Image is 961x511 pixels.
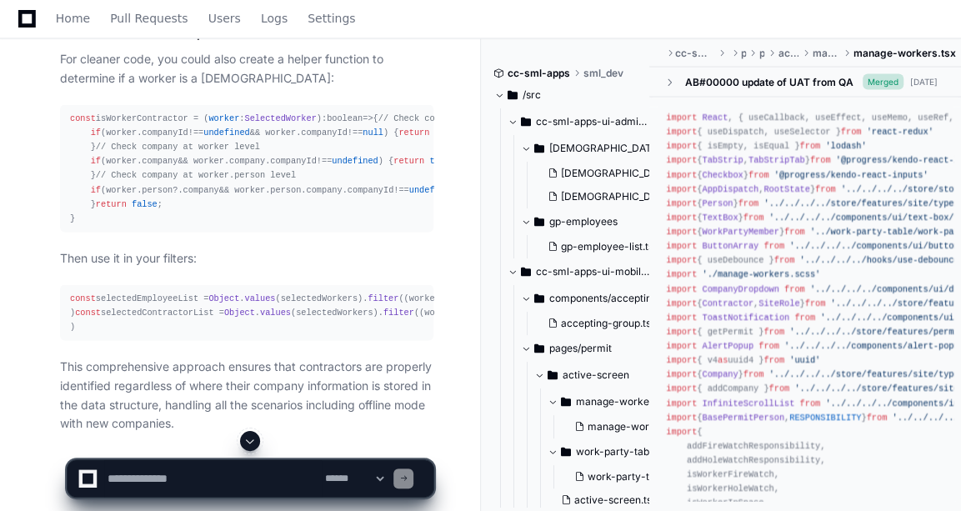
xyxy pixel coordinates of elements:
span: from [815,184,836,194]
span: pages [741,47,746,60]
span: pages/permit [549,342,612,355]
span: manage-workers.tsx [588,420,687,433]
button: gp-employee-list.tsx [541,235,659,258]
span: import [666,341,697,351]
span: cc-sml-apps-ui-admin/src/pages/user-administration [536,115,651,128]
span: import [666,113,697,123]
svg: Directory [521,112,531,132]
span: import [666,255,697,265]
span: companyId [142,128,188,138]
svg: Directory [561,392,571,412]
span: return [398,128,429,138]
span: import [666,298,697,308]
button: [DEMOGRAPHIC_DATA]-management/employees/[DEMOGRAPHIC_DATA]-employee-list [521,135,664,162]
span: import [666,127,697,137]
span: cc-sml-apps [508,67,570,80]
span: import [666,427,697,437]
span: import [666,284,697,294]
span: [DEMOGRAPHIC_DATA]-employee-list.tsx [561,190,759,203]
span: person [142,185,173,195]
svg: Directory [534,212,544,232]
button: cc-sml-apps-ui-mobile/src [508,258,651,285]
span: import [666,241,697,251]
span: const [70,113,96,123]
span: manage-workers [576,395,658,408]
span: ToastNotification [702,313,789,323]
span: from [743,213,764,223]
span: if [91,185,101,195]
span: worker [409,293,440,303]
span: Person [702,198,733,208]
span: Logs [261,13,288,23]
span: [DEMOGRAPHIC_DATA]-employee-list.module.scss [561,167,803,180]
span: import [666,213,697,223]
span: from [774,255,795,265]
span: import [666,413,697,423]
span: Company [702,369,738,379]
span: TabStripTab [748,155,805,165]
button: active-screen [534,362,678,388]
svg: Directory [548,365,558,385]
span: import [666,313,697,323]
button: accepting-group.tsx [541,312,657,335]
p: For cleaner code, you could also create a helper function to determine if a worker is a [DEMOGRAP... [60,50,433,88]
span: true [429,156,450,166]
span: from [763,241,784,251]
span: boolean [327,113,363,123]
span: /src [523,88,541,102]
span: BasePermitPerson [702,413,784,423]
span: company [229,156,265,166]
span: ( ) => [419,308,476,318]
span: import [666,327,697,337]
span: RootState [763,184,809,194]
span: values [260,308,291,318]
span: false [132,199,158,209]
span: worker [208,113,239,123]
span: return [96,199,127,209]
span: WorkPartyMember [702,227,778,237]
span: Home [56,13,90,23]
p: This comprehensive approach ensures that contractors are properly identified regardless of where ... [60,358,433,433]
svg: Directory [534,138,544,158]
span: sml_dev [583,67,623,80]
span: CompanyDropdown [702,284,778,294]
span: React [702,113,728,123]
span: permit [759,47,764,60]
span: Object [224,308,255,318]
span: from [810,155,831,165]
span: undefined [332,156,378,166]
span: from [769,383,790,393]
span: from [800,398,821,408]
div: isWorkerContractor = ( : ): { (worker. !== && worker. !== ) { ; } (worker. && worker. . !== ) { ;... [70,112,423,226]
span: undefined [409,185,455,195]
span: from [784,227,805,237]
span: import [666,184,697,194]
span: [DEMOGRAPHIC_DATA]-management/employees/[DEMOGRAPHIC_DATA]-employee-list [549,142,664,155]
span: undefined [203,128,249,138]
span: import [666,355,697,365]
span: components/accepting-group [549,292,664,305]
button: manage-workers.tsx [568,415,687,438]
span: SelectedWorker [244,113,316,123]
div: AB#00000 update of UAT from QA [684,76,853,89]
button: pages/permit [521,335,664,362]
span: import [666,227,697,237]
span: 'lodash' [825,141,866,151]
p: Then use it in your filters: [60,249,433,268]
span: manage-workers.tsx [853,47,956,60]
span: person [270,185,301,195]
span: values [244,293,275,303]
span: from [794,313,815,323]
span: Merged [863,74,903,90]
span: company [183,185,219,195]
span: cc-sml-apps-ui-mobile [675,47,715,60]
span: worker [424,308,455,318]
span: Object [208,293,239,303]
div: [DATE] [910,76,938,88]
span: companyId [301,128,347,138]
span: AlertPopup [702,341,753,351]
span: from [738,198,759,208]
span: if [91,156,101,166]
span: './manage-workers.scss' [702,269,820,279]
span: Contractor [702,298,753,308]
